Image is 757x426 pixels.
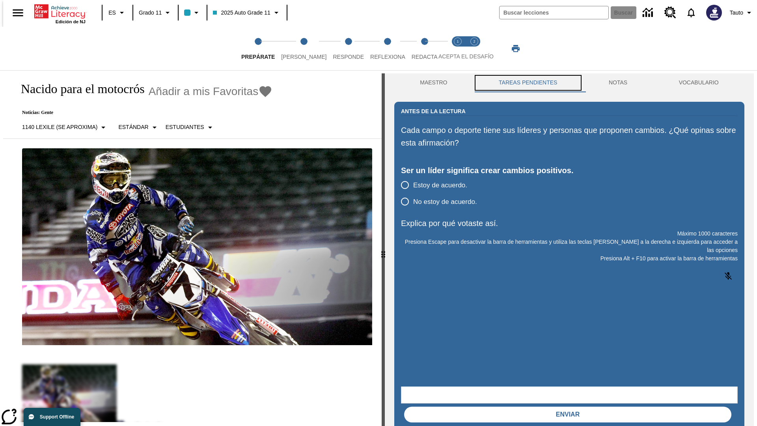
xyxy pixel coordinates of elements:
[638,2,660,24] a: Centro de información
[210,6,284,20] button: Clase: 2025 Auto Grade 11, Selecciona una clase
[653,73,744,92] button: VOCABULARIO
[463,27,486,70] button: Acepta el desafío contesta step 2 of 2
[139,9,162,17] span: Grado 11
[401,254,738,263] p: Presiona Alt + F10 para activar la barra de herramientas
[241,54,275,60] span: Prepárate
[162,120,218,135] button: Seleccionar estudiante
[19,120,111,135] button: Seleccione Lexile, 1140 Lexile (Se aproxima)
[382,73,385,426] div: Pulsa la tecla de intro o la barra espaciadora y luego presiona las flechas de derecha e izquierd...
[22,148,372,346] img: El corredor de motocrós James Stewart vuela por los aires en su motocicleta de montaña
[401,238,738,254] p: Presiona Escape para desactivar la barra de herramientas y utiliza las teclas [PERSON_NAME] a la ...
[394,73,744,92] div: Instructional Panel Tabs
[24,408,80,426] button: Support Offline
[500,6,608,19] input: Buscar campo
[281,54,326,60] span: [PERSON_NAME]
[3,6,115,13] body: Explica por qué votaste así. Máximo 1000 caracteres Presiona Alt + F10 para activar la barra de h...
[727,6,757,20] button: Perfil/Configuración
[108,9,116,17] span: ES
[181,6,204,20] button: El color de la clase es azul claro. Cambiar el color de la clase.
[413,197,477,207] span: No estoy de acuerdo.
[681,2,701,23] a: Notificaciones
[105,6,130,20] button: Lenguaje: ES, Selecciona un idioma
[503,41,528,56] button: Imprimir
[446,27,469,70] button: Acepta el desafío lee step 1 of 2
[213,9,270,17] span: 2025 Auto Grade 11
[404,407,731,422] button: Enviar
[149,84,273,98] button: Añadir a mis Favoritas - Nacido para el motocrós
[149,85,259,98] span: Añadir a mis Favoritas
[364,27,412,70] button: Reflexiona step 4 of 5
[583,73,653,92] button: NOTAS
[275,27,333,70] button: Lee step 2 of 5
[326,27,370,70] button: Responde step 3 of 5
[13,110,272,116] p: Noticias: Gente
[473,73,583,92] button: TAREAS PENDIENTES
[235,27,281,70] button: Prepárate step 1 of 5
[473,39,475,43] text: 2
[22,123,97,131] p: 1140 Lexile (Se aproxima)
[13,82,145,96] h1: Nacido para el motocrós
[401,230,738,238] p: Máximo 1000 caracteres
[56,19,86,24] span: Edición de NJ
[401,164,738,177] div: Ser un líder significa crear cambios positivos.
[401,177,483,210] div: poll
[6,1,30,24] button: Abrir el menú lateral
[730,9,743,17] span: Tauto
[118,123,148,131] p: Estándar
[719,267,738,286] button: Haga clic para activar la función de reconocimiento de voz
[401,217,738,230] p: Explica por qué votaste así.
[115,120,162,135] button: Tipo de apoyo, Estándar
[34,3,86,24] div: Portada
[401,107,466,116] h2: Antes de la lectura
[370,54,405,60] span: Reflexiona
[40,414,74,420] span: Support Offline
[412,54,438,60] span: Redacta
[706,5,722,21] img: Avatar
[660,2,681,23] a: Centro de recursos, Se abrirá en una pestaña nueva.
[701,2,727,23] button: Escoja un nuevo avatar
[333,54,364,60] span: Responde
[413,180,467,191] span: Estoy de acuerdo.
[438,53,494,60] span: ACEPTA EL DESAFÍO
[394,73,473,92] button: Maestro
[166,123,204,131] p: Estudiantes
[3,73,382,422] div: reading
[136,6,175,20] button: Grado: Grado 11, Elige un grado
[405,27,444,70] button: Redacta step 5 of 5
[457,39,459,43] text: 1
[385,73,754,426] div: activity
[401,124,738,149] p: Cada campo o deporte tiene sus líderes y personas que proponen cambios. ¿Qué opinas sobre esta af...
